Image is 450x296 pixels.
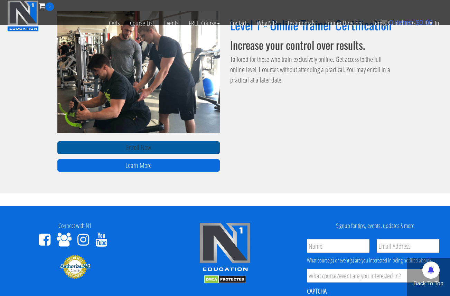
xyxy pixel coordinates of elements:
div: What course(s) or event(s) are you interested in being notified about? [307,256,439,265]
a: 0 [39,1,54,10]
a: Contact [225,11,252,35]
p: Tailored for those who train exclusively online. Get access to the full online level 1 courses wi... [230,54,393,85]
img: n1-education [7,0,39,31]
a: Certs [104,11,125,35]
input: Name [307,239,369,253]
img: DMCA.com Protection Status [204,275,246,284]
input: What course/event are you interested in? [307,269,439,283]
a: Enroll Now [57,141,220,154]
a: Events [159,11,184,35]
img: n1-trainer [57,11,220,133]
label: CAPTCHA [307,287,327,296]
a: Why N1? [252,11,282,35]
a: 0 items: $0.00 [381,19,433,26]
span: 0 [389,19,393,26]
a: Course List [125,11,159,35]
span: items: [395,19,413,26]
h3: Increase your control over results. [230,39,393,51]
a: Learn More [57,159,220,172]
a: Trainer Directory [320,11,367,35]
h4: Connect with N1 [5,222,145,229]
span: $ [415,19,419,26]
a: Terms & Conditions [367,11,421,35]
img: Authorize.Net Merchant - Click to Verify [59,254,91,279]
a: Log In [421,11,444,35]
a: FREE Course [184,11,225,35]
a: Testimonials [282,11,320,35]
img: icon11.png [381,19,387,26]
h4: Signup for tips, events, updates & more [305,222,445,229]
input: Email Address [377,239,439,253]
span: 0 [45,2,54,11]
img: n1-edu-logo [199,222,251,274]
bdi: 0.00 [415,19,433,26]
